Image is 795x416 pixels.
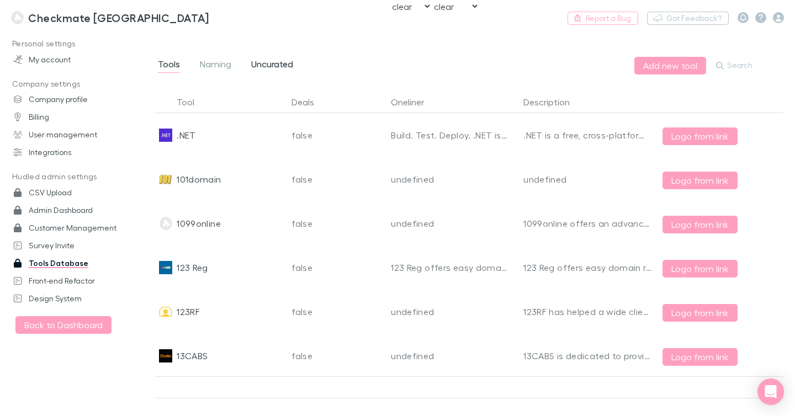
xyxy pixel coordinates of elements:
[523,91,583,113] button: Description
[251,58,293,73] span: Uncurated
[287,113,386,157] div: false
[391,113,508,157] div: Build. Test. Deploy. .NET is the free, open-source, cross-platform framework for building modern ...
[177,290,200,334] div: 123RF
[523,157,651,201] div: undefined
[2,184,135,201] a: CSV Upload
[159,217,172,230] img: 1099online's Logo
[2,126,135,143] a: User management
[2,219,135,237] a: Customer Management
[568,12,638,25] a: Report a Bug
[523,290,651,334] div: 123RF has helped a wide clientele of individuals and businesses tell their stories using creative...
[662,348,738,366] button: Logo from link
[159,349,172,362] img: 13CABS's Logo
[2,143,135,161] a: Integrations
[2,37,135,51] p: Personal settings
[523,334,651,378] div: 13CABS is dedicated to providing Taxi Owners, Taxi Operators, and Fleet Operators with informatio...
[647,12,729,25] button: Got Feedback?
[391,246,508,290] div: 123 Reg offers easy domain registration services.
[159,129,172,142] img: .NET's Logo
[523,246,651,290] div: 123 Reg offers easy domain registration services.
[391,201,508,246] div: undefined
[2,237,135,254] a: Survey Invite
[662,127,738,145] button: Logo from link
[662,172,738,189] button: Logo from link
[662,216,738,233] button: Logo from link
[391,157,508,201] div: undefined
[391,290,508,334] div: undefined
[177,113,195,157] div: .NET
[757,378,784,405] div: Open Intercom Messenger
[287,246,386,290] div: false
[391,91,437,113] button: Oneliner
[2,170,135,184] p: Hudled admin settings
[15,316,112,334] button: Back to Dashboard
[159,305,172,318] img: 123RF's Logo
[713,59,755,72] button: Search
[4,4,216,31] a: Checkmate [GEOGRAPHIC_DATA]
[158,58,180,73] span: Tools
[2,272,135,290] a: Front-end Refactor
[28,11,209,24] h3: Checkmate [GEOGRAPHIC_DATA]
[159,261,172,274] img: 123 Reg's Logo
[11,11,24,24] img: Checkmate New Zealand's Logo
[523,201,651,246] div: 1099online offers an advanced and secure solution for e-filing of 1099 forms.
[177,91,208,113] button: Tool
[2,108,135,126] a: Billing
[391,334,508,378] div: undefined
[200,58,231,73] span: Naming
[2,90,135,108] a: Company profile
[634,57,706,74] button: Add new tool
[662,260,738,278] button: Logo from link
[2,254,135,272] a: Tools Database
[2,77,135,91] p: Company settings
[523,113,651,157] div: .NET is a free, cross-platform, open source developer platform for building many different types ...
[287,290,386,334] div: false
[291,91,327,113] button: Deals
[287,157,386,201] div: false
[287,201,386,246] div: false
[177,157,221,201] div: 101domain
[177,201,221,246] div: 1099online
[177,334,208,378] div: 13CABS
[177,246,208,290] div: 123 Reg
[662,304,738,322] button: Logo from link
[2,290,135,307] a: Design System
[2,201,135,219] a: Admin Dashboard
[2,51,135,68] a: My account
[159,173,172,186] img: 101domain's Logo
[287,334,386,378] div: false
